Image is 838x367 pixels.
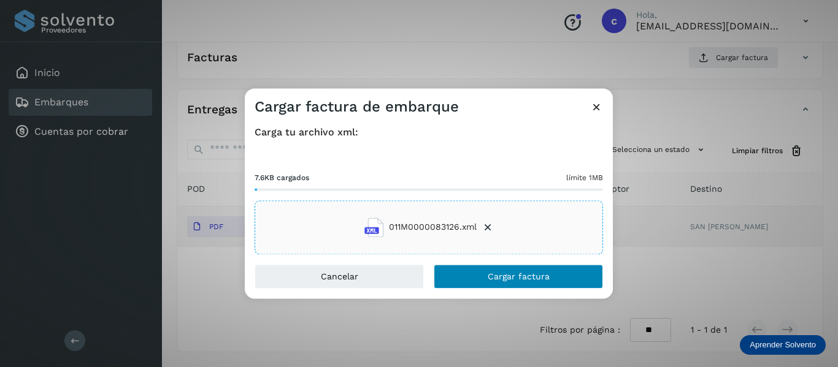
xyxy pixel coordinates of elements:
[740,335,826,355] div: Aprender Solvento
[255,172,309,183] span: 7.6KB cargados
[255,264,424,289] button: Cancelar
[255,126,603,138] h4: Carga tu archivo xml:
[750,340,816,350] p: Aprender Solvento
[488,272,550,281] span: Cargar factura
[255,98,459,116] h3: Cargar factura de embarque
[321,272,358,281] span: Cancelar
[389,221,477,234] span: 011M0000083126.xml
[566,172,603,183] span: límite 1MB
[434,264,603,289] button: Cargar factura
